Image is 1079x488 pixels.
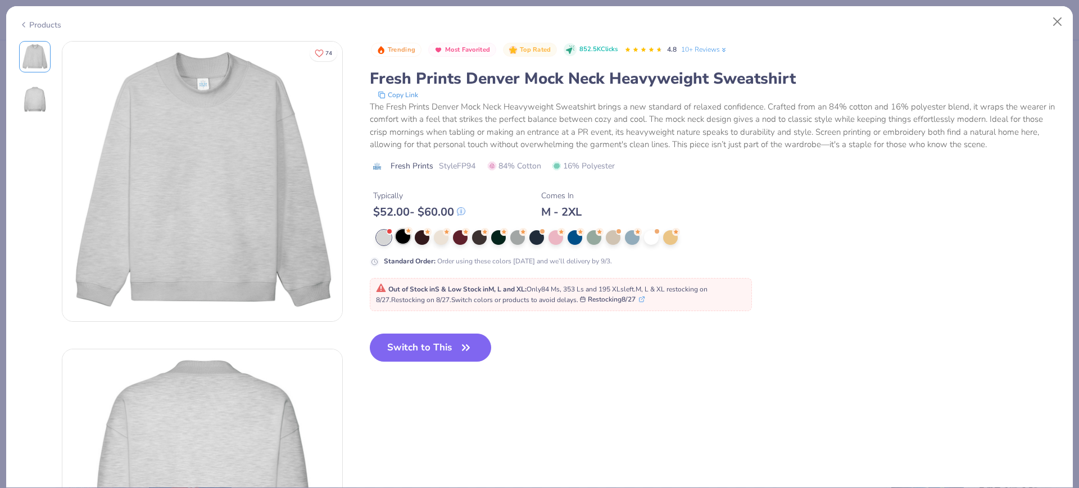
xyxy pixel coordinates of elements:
div: Comes In [541,190,582,202]
button: copy to clipboard [374,89,421,101]
button: Restocking8/27 [580,294,645,304]
img: Back [21,86,48,113]
span: 74 [325,51,332,56]
span: 16% Polyester [552,160,615,172]
button: Switch to This [370,334,492,362]
span: Most Favorited [445,47,490,53]
div: $ 52.00 - $ 60.00 [373,205,465,219]
button: Badge Button [503,43,557,57]
span: 84% Cotton [488,160,541,172]
img: Front [21,43,48,70]
div: The Fresh Prints Denver Mock Neck Heavyweight Sweatshirt brings a new standard of relaxed confide... [370,101,1060,151]
img: Trending sort [377,45,386,54]
div: Typically [373,190,465,202]
strong: Standard Order : [384,257,436,266]
strong: & Low Stock in M, L and XL : [441,285,527,294]
div: Order using these colors [DATE] and we’ll delivery by 9/3. [384,256,612,266]
button: Like [310,45,337,61]
button: Close [1047,11,1068,33]
a: 10+ Reviews [681,44,728,54]
div: Products [19,19,61,31]
img: Front [62,42,342,321]
span: Style FP94 [439,160,475,172]
span: Fresh Prints [391,160,433,172]
img: Top Rated sort [509,45,518,54]
span: Only 84 Ms, 353 Ls and 195 XLs left. M, L & XL restocking on 8/27. Restocking on 8/27. Switch col... [376,285,708,305]
img: Most Favorited sort [434,45,443,54]
div: M - 2XL [541,205,582,219]
img: brand logo [370,162,385,171]
div: 4.8 Stars [624,41,663,59]
div: Fresh Prints Denver Mock Neck Heavyweight Sweatshirt [370,68,1060,89]
span: Trending [388,47,415,53]
strong: Out of Stock in S [388,285,441,294]
button: Badge Button [428,43,496,57]
span: 4.8 [667,45,677,54]
span: 852.5K Clicks [579,45,618,54]
span: Top Rated [520,47,551,53]
button: Badge Button [371,43,421,57]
